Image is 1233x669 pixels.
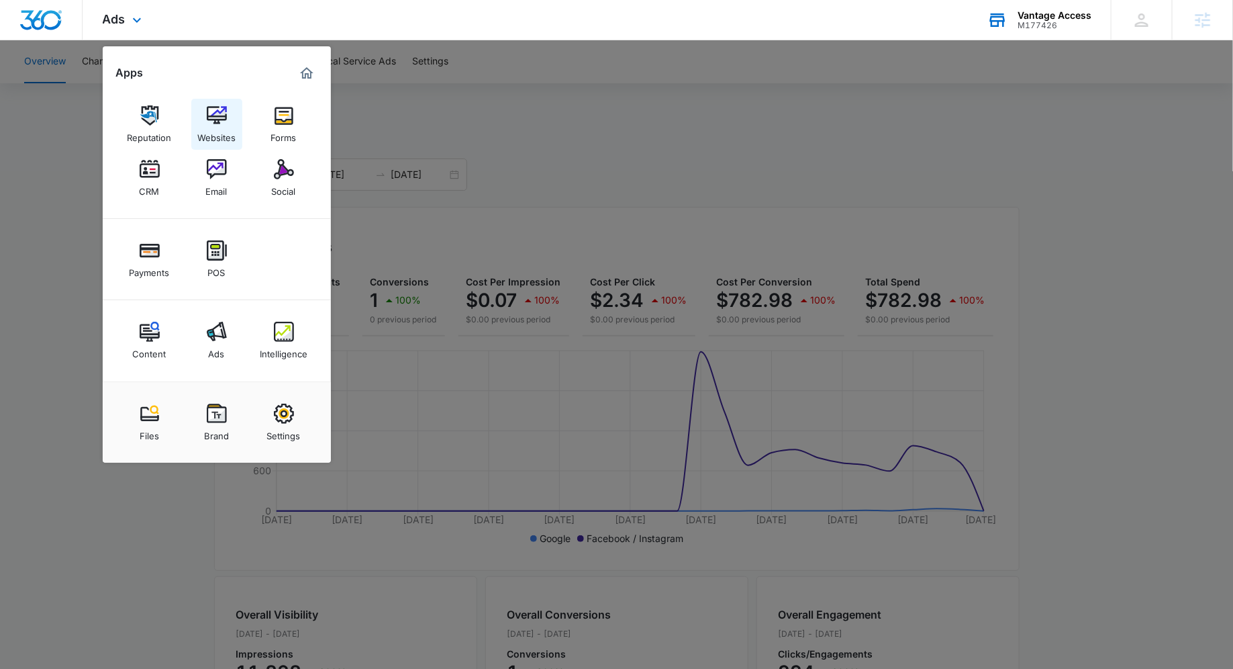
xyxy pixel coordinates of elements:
a: Ads [191,315,242,366]
div: Intelligence [260,342,307,359]
div: Files [140,424,159,441]
div: account name [1018,10,1091,21]
a: POS [191,234,242,285]
a: Forms [258,99,309,150]
div: Settings [267,424,301,441]
span: Ads [103,12,126,26]
a: CRM [124,152,175,204]
a: Payments [124,234,175,285]
div: Payments [130,261,170,278]
div: Websites [197,126,236,143]
div: Brand [204,424,229,441]
div: POS [208,261,226,278]
a: Files [124,397,175,448]
a: Reputation [124,99,175,150]
div: Forms [271,126,297,143]
div: account id [1018,21,1091,30]
div: Email [206,179,228,197]
div: Reputation [128,126,172,143]
a: Marketing 360® Dashboard [296,62,317,84]
a: Intelligence [258,315,309,366]
a: Settings [258,397,309,448]
h2: Apps [116,66,144,79]
a: Content [124,315,175,366]
a: Email [191,152,242,204]
div: Social [272,179,296,197]
a: Social [258,152,309,204]
div: Ads [209,342,225,359]
a: Websites [191,99,242,150]
div: Content [133,342,166,359]
a: Brand [191,397,242,448]
div: CRM [140,179,160,197]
